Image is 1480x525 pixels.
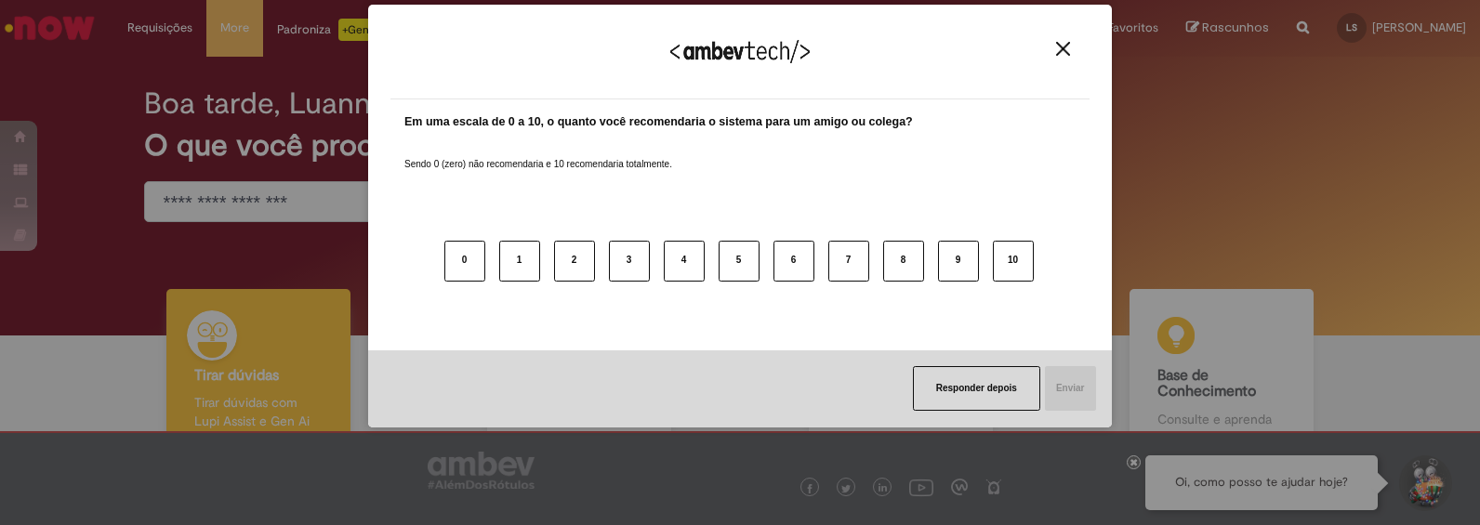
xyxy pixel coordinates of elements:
[609,241,650,282] button: 3
[828,241,869,282] button: 7
[913,366,1040,411] button: Responder depois
[719,241,760,282] button: 5
[404,113,913,131] label: Em uma escala de 0 a 10, o quanto você recomendaria o sistema para um amigo ou colega?
[444,241,485,282] button: 0
[1056,42,1070,56] img: Close
[499,241,540,282] button: 1
[993,241,1034,282] button: 10
[1051,41,1076,57] button: Close
[883,241,924,282] button: 8
[670,40,810,63] img: Logo Ambevtech
[554,241,595,282] button: 2
[404,136,672,171] label: Sendo 0 (zero) não recomendaria e 10 recomendaria totalmente.
[773,241,814,282] button: 6
[938,241,979,282] button: 9
[664,241,705,282] button: 4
